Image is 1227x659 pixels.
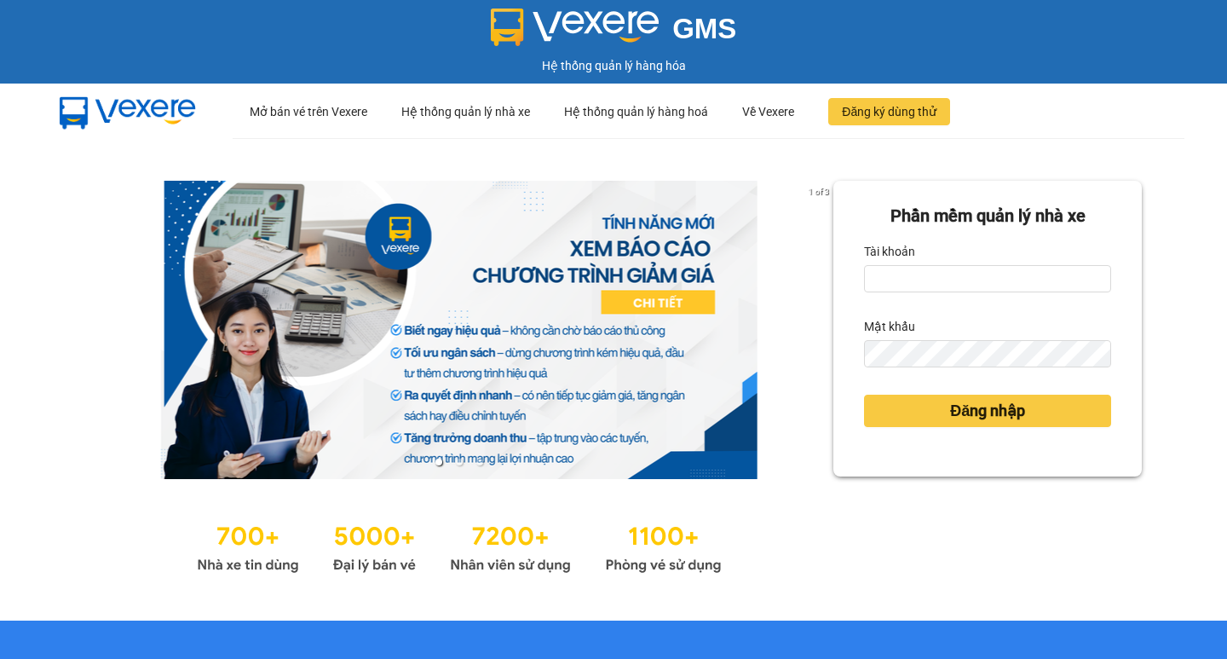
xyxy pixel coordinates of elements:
li: slide item 2 [456,459,463,465]
div: Hệ thống quản lý hàng hoá [564,84,708,139]
input: Mật khẩu [864,340,1111,367]
div: Phần mềm quản lý nhà xe [864,203,1111,229]
button: Đăng nhập [864,395,1111,427]
label: Tài khoản [864,238,915,265]
div: Về Vexere [742,84,794,139]
input: Tài khoản [864,265,1111,292]
div: Mở bán vé trên Vexere [250,84,367,139]
button: next slide / item [809,181,833,479]
img: mbUUG5Q.png [43,84,213,140]
a: GMS [491,26,737,39]
li: slide item 1 [435,459,442,465]
span: GMS [672,13,736,44]
button: Đăng ký dùng thử [828,98,950,125]
span: Đăng ký dùng thử [842,102,936,121]
li: slide item 3 [476,459,483,465]
p: 1 of 3 [804,181,833,203]
img: Statistics.png [197,513,722,578]
button: previous slide / item [85,181,109,479]
label: Mật khẩu [864,313,915,340]
img: logo 2 [491,9,660,46]
div: Hệ thống quản lý nhà xe [401,84,530,139]
span: Đăng nhập [950,399,1025,423]
div: Hệ thống quản lý hàng hóa [4,56,1223,75]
